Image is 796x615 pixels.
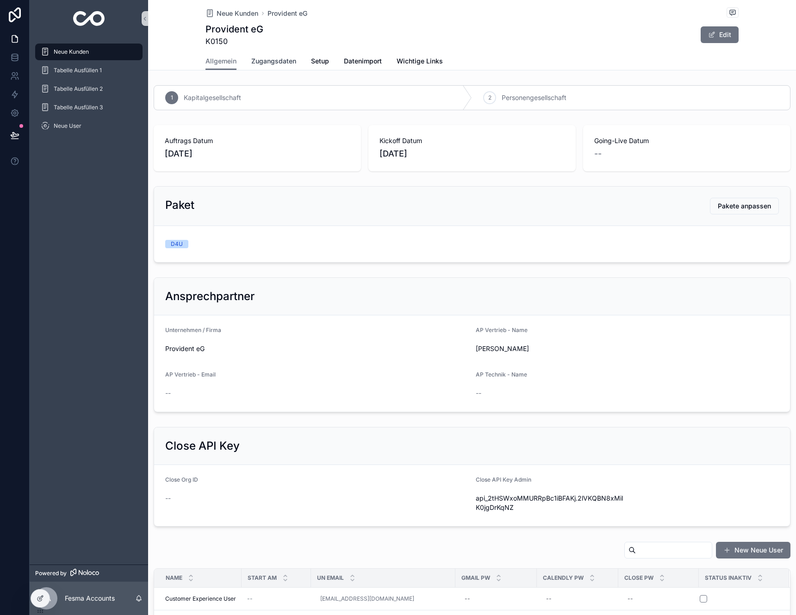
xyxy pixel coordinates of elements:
div: D4U [171,240,183,248]
h2: Close API Key [165,439,240,453]
a: -- [542,591,613,606]
span: Kickoff Datum [379,136,565,145]
span: Tabelle Ausfüllen 2 [54,85,103,93]
a: [EMAIL_ADDRESS][DOMAIN_NAME] [317,591,450,606]
span: -- [476,389,481,398]
span: Personengesellschaft [502,93,566,102]
span: [DATE] [165,147,350,160]
span: Pakete anpassen [718,201,771,211]
p: Fesma Accounts [65,594,115,603]
a: [EMAIL_ADDRESS][DOMAIN_NAME] [320,595,414,602]
span: [DATE] [379,147,565,160]
span: Kapitalgesellschaft [184,93,241,102]
button: New Neue User [716,542,790,559]
span: Powered by [35,570,67,577]
span: Neue Kunden [217,9,258,18]
span: Close Pw [624,574,653,582]
button: Pakete anpassen [710,198,779,214]
a: Provident eG [267,9,307,18]
span: Going-Live Datum [594,136,779,145]
a: Tabelle Ausfüllen 3 [35,99,143,116]
span: 1 [171,94,173,101]
span: Datenimport [344,56,382,66]
span: Wichtige Links [397,56,443,66]
img: App logo [73,11,105,26]
span: Close Org ID [165,476,198,483]
span: K0150 [205,36,263,47]
a: Wichtige Links [397,53,443,71]
h1: Provident eG [205,23,263,36]
a: Tabelle Ausfüllen 2 [35,81,143,97]
span: Calendly Pw [543,574,584,582]
span: Provident eG [165,344,468,353]
a: Zugangsdaten [251,53,296,71]
span: Neue User [54,122,81,130]
span: Status Inaktiv [705,574,752,582]
button: Edit [701,26,739,43]
span: Neue Kunden [54,48,89,56]
span: AP Technik - Name [476,371,527,378]
span: -- [165,389,171,398]
h2: Ansprechpartner [165,289,255,304]
div: -- [546,595,552,602]
h2: Paket [165,198,194,213]
span: Zugangsdaten [251,56,296,66]
a: Allgemein [205,53,236,70]
span: Name [166,574,182,582]
span: api_2tHSWxoMMURRpBc1iBFAKj.2lVKQBN8xMiIK0jgDrKqNZ [476,494,624,512]
span: Tabelle Ausfüllen 1 [54,67,102,74]
div: scrollable content [30,37,148,146]
a: Powered by [30,565,148,582]
span: Setup [311,56,329,66]
div: -- [628,595,633,602]
a: Customer Experience User [165,595,236,602]
a: Neue Kunden [35,44,143,60]
span: Gmail Pw [461,574,490,582]
span: Start am [248,574,277,582]
span: AP Vertrieb - Name [476,326,528,333]
span: -- [247,595,253,602]
span: [PERSON_NAME] [476,344,624,353]
span: Close API Key Admin [476,476,531,483]
div: -- [465,595,470,602]
span: 2 [488,94,491,101]
span: -- [165,494,171,503]
span: Tabelle Ausfüllen 3 [54,104,103,111]
a: -- [461,591,531,606]
a: -- [247,595,305,602]
span: UN Email [317,574,344,582]
a: Datenimport [344,53,382,71]
span: Allgemein [205,56,236,66]
a: Neue User [35,118,143,134]
a: Neue Kunden [205,9,258,18]
a: Tabelle Ausfüllen 1 [35,62,143,79]
span: -- [594,147,602,160]
a: Setup [311,53,329,71]
span: Unternehmen / Firma [165,326,221,333]
span: Auftrags Datum [165,136,350,145]
span: AP Vertrieb - Email [165,371,216,378]
a: -- [624,591,693,606]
